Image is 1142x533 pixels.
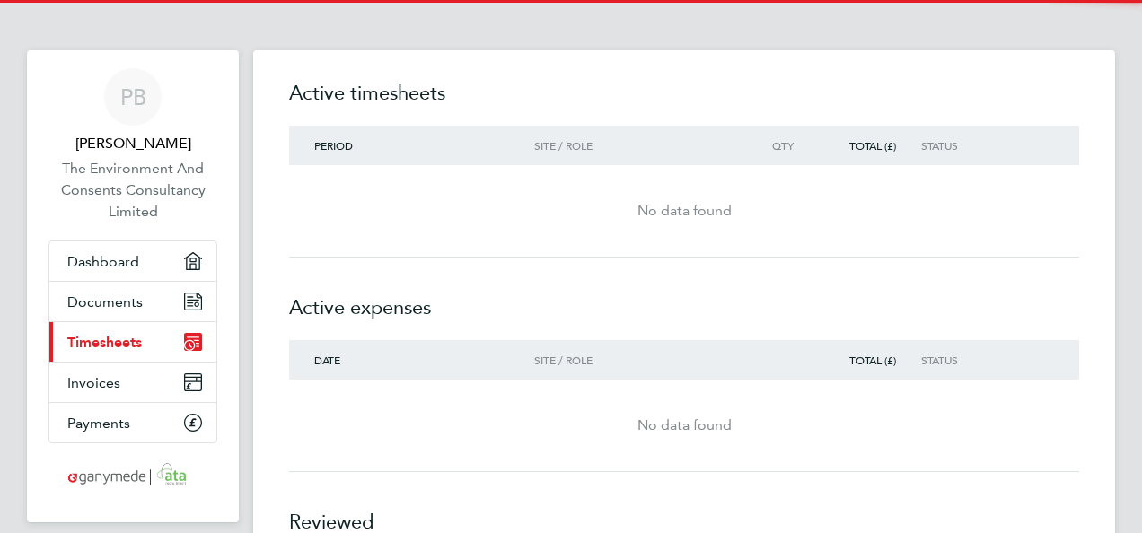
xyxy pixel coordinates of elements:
a: Dashboard [49,241,216,281]
span: Peter Broomhead [48,133,217,154]
nav: Main navigation [27,50,239,522]
h2: Active timesheets [289,79,1079,126]
div: Date [289,354,534,366]
h2: Active expenses [289,258,1079,340]
div: Total (£) [819,139,921,152]
a: PB[PERSON_NAME] [48,68,217,154]
div: Status [921,139,1032,152]
div: Site / Role [534,139,740,152]
span: PB [120,85,146,109]
a: The Environment And Consents Consultancy Limited [48,158,217,223]
img: ganymedesolutions-logo-retina.png [63,461,204,490]
span: Invoices [67,374,120,391]
span: Timesheets [67,334,142,351]
a: Documents [49,282,216,321]
div: Site / Role [534,354,740,366]
div: No data found [289,200,1079,222]
a: Payments [49,403,216,442]
span: Documents [67,293,143,310]
div: Status [921,354,1032,366]
div: Total (£) [819,354,921,366]
a: Go to home page [48,461,217,490]
div: No data found [289,415,1079,436]
span: Payments [67,415,130,432]
span: Dashboard [67,253,139,270]
div: Qty [740,139,819,152]
a: Invoices [49,363,216,402]
a: Timesheets [49,322,216,362]
span: Period [314,138,353,153]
